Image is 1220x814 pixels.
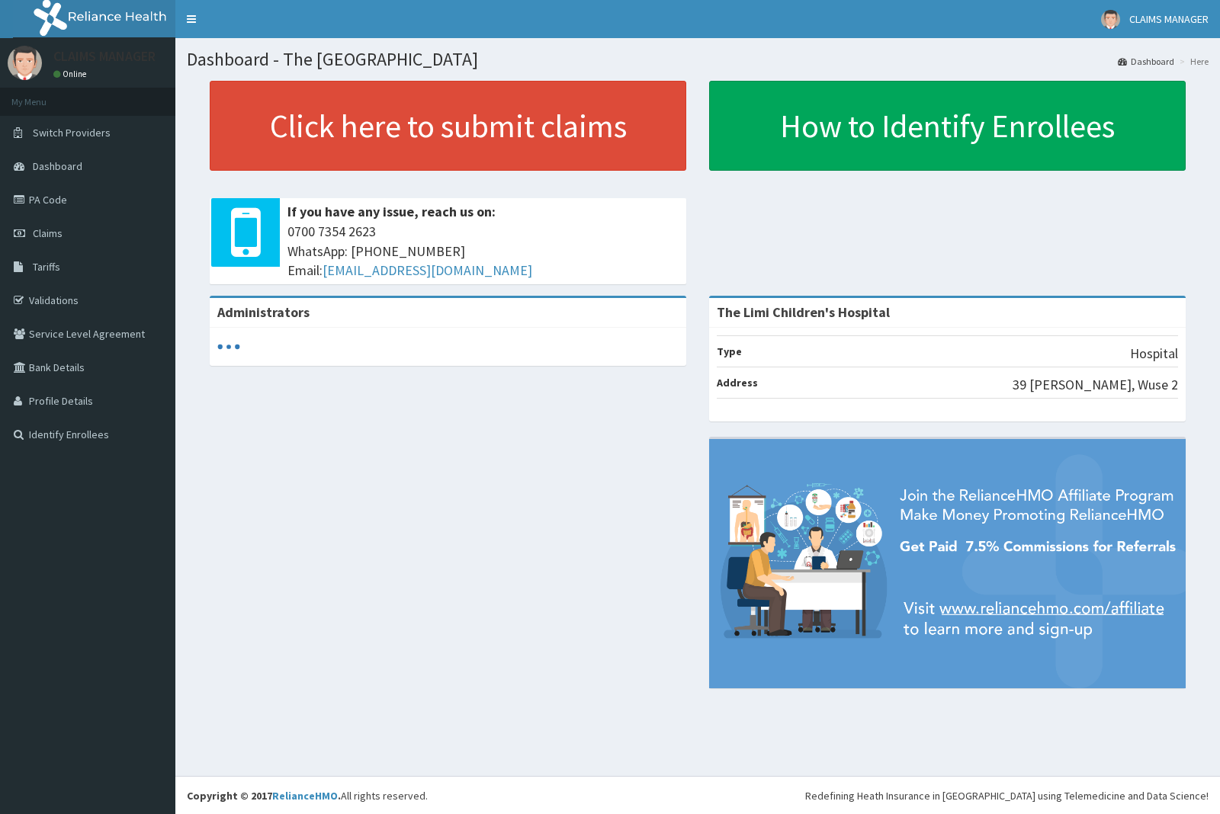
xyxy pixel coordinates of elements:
a: [EMAIL_ADDRESS][DOMAIN_NAME] [323,261,532,279]
b: Administrators [217,303,310,321]
div: Redefining Heath Insurance in [GEOGRAPHIC_DATA] using Telemedicine and Data Science! [805,788,1209,803]
strong: The Limi Children's Hospital [717,303,890,321]
a: RelianceHMO [272,789,338,803]
span: 0700 7354 2623 WhatsApp: [PHONE_NUMBER] Email: [287,222,679,280]
a: Dashboard [1118,55,1174,68]
span: Claims [33,226,63,240]
strong: Copyright © 2017 . [187,789,341,803]
span: CLAIMS MANAGER [1129,12,1209,26]
p: Hospital [1130,344,1178,364]
h1: Dashboard - The [GEOGRAPHIC_DATA] [187,50,1209,69]
img: User Image [1101,10,1120,29]
a: How to Identify Enrollees [709,81,1186,171]
span: Tariffs [33,260,60,274]
b: Address [717,376,758,389]
span: Switch Providers [33,126,111,139]
svg: audio-loading [217,335,240,358]
b: Type [717,345,742,358]
p: CLAIMS MANAGER [53,50,156,63]
li: Here [1176,55,1209,68]
b: If you have any issue, reach us on: [287,203,496,220]
a: Click here to submit claims [210,81,686,171]
img: User Image [8,46,42,80]
p: 39 [PERSON_NAME], Wuse 2 [1013,375,1178,395]
a: Online [53,69,90,79]
img: provider-team-banner.png [709,439,1186,688]
span: Dashboard [33,159,82,173]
